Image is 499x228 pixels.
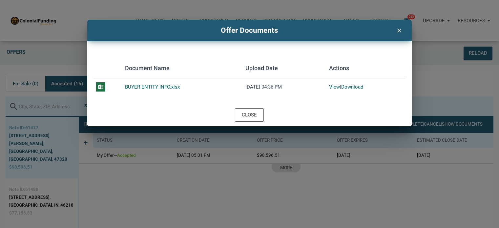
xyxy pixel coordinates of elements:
[329,84,340,90] a: View
[329,84,403,90] div: |
[125,64,170,73] div: Document Name
[125,84,180,90] a: BUYER ENTITY INFO.xlsx
[341,84,363,90] a: Download
[96,82,105,92] img: excel.png
[245,64,278,73] div: Upload Date
[329,64,349,73] div: Actions
[245,84,324,90] div: [DATE] 04:36 PM
[235,108,264,122] button: Close
[242,111,257,119] div: Close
